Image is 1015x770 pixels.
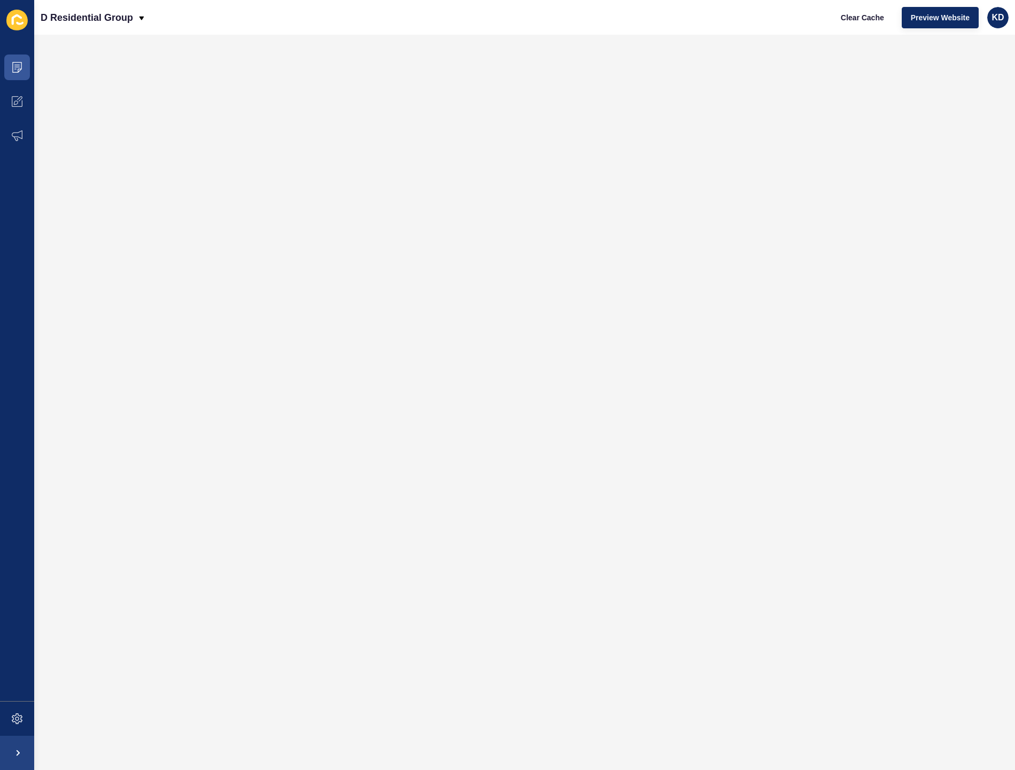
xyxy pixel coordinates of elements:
[902,7,979,28] button: Preview Website
[991,12,1004,23] span: KD
[911,12,970,23] span: Preview Website
[41,4,133,31] p: D Residential Group
[832,7,893,28] button: Clear Cache
[841,12,884,23] span: Clear Cache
